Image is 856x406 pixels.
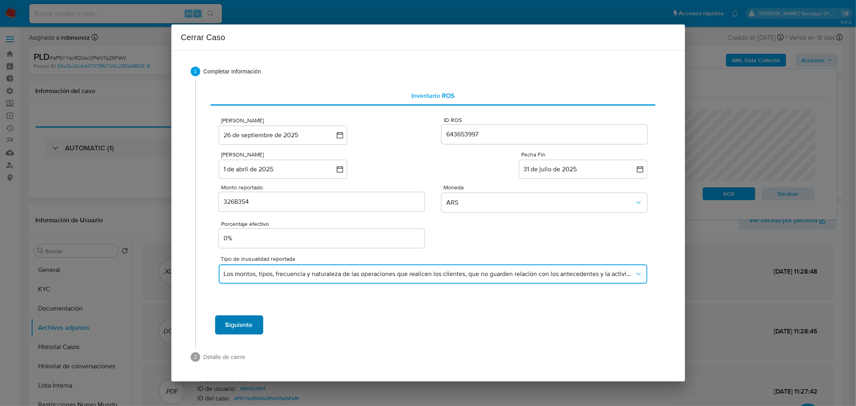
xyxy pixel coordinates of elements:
[219,126,347,145] button: 26 de septiembre de 2025
[444,117,649,123] span: ID ROS
[203,353,666,361] span: Detalle de cierre
[519,160,647,179] button: 31 de julio de 2025
[194,69,197,74] text: 1
[444,185,649,190] span: Moneda
[441,193,647,212] button: ARS
[194,354,197,360] text: 2
[181,31,675,44] h2: Cerrar Caso
[219,160,347,179] button: 1 de abril de 2025
[210,86,655,106] div: complementary-information
[226,316,253,334] span: Siguiente
[203,67,666,75] span: Completar información
[219,264,647,284] button: Los montos, tipos, frecuencia y naturaleza de las operaciones que realicen los clientes, que no g...
[221,221,427,227] span: Porcentaje efectivo
[221,256,649,262] span: Tipo de inusualidad reportada
[411,91,455,100] span: Inventario ROS
[221,185,427,191] span: Monto reportado
[215,315,263,335] button: Siguiente
[219,151,347,158] div: [PERSON_NAME]
[519,151,647,158] div: Fecha Fin
[219,117,347,124] div: [PERSON_NAME]
[224,270,634,278] span: Los montos, tipos, frecuencia y naturaleza de las operaciones que realicen los clientes, que no g...
[446,199,634,207] span: ARS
